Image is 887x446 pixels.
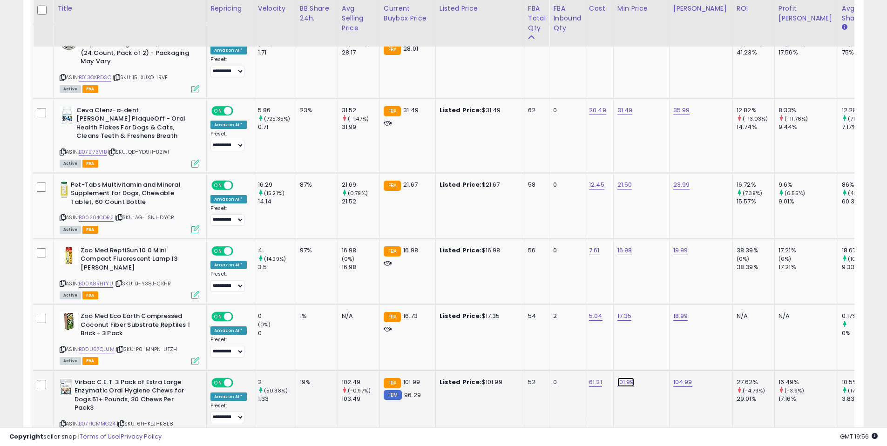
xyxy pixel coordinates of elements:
span: 96.29 [404,391,421,399]
b: Zoo Med ReptiSun 10.0 Mini Compact Fluorescent Lamp 13 [PERSON_NAME] [81,246,194,275]
span: FBA [82,291,98,299]
div: Amazon AI * [210,121,247,129]
div: N/A [342,312,372,320]
a: B00A8RHTYU [79,280,113,288]
small: (15.21%) [264,189,284,197]
a: 19.99 [673,246,688,255]
b: Listed Price: [440,246,482,255]
div: 0.71 [258,123,296,131]
small: FBA [384,246,401,257]
div: 17.21% [779,263,838,271]
a: 7.61 [589,246,600,255]
a: 12.45 [589,180,604,189]
div: $17.35 [440,312,517,320]
div: 31.99 [342,123,379,131]
div: seller snap | | [9,432,162,441]
small: (-0.97%) [348,387,371,394]
div: Avg BB Share [842,4,876,23]
div: $21.67 [440,181,517,189]
div: 58 [528,181,542,189]
div: ASIN: [60,32,199,92]
img: 31x41eIHKPL._SL40_.jpg [60,181,68,199]
small: (14.29%) [264,255,286,263]
a: Privacy Policy [121,432,162,441]
small: (50.38%) [264,387,288,394]
small: (174.15%) [848,387,871,394]
div: Title [57,4,203,14]
div: 1% [300,312,331,320]
div: 17.56% [779,48,838,57]
b: Listed Price: [440,106,482,115]
div: 7.17% [842,123,880,131]
div: Preset: [210,205,247,226]
small: (71.41%) [848,115,868,122]
span: 21.67 [403,180,418,189]
div: 8.33% [779,106,838,115]
span: OFF [232,247,247,255]
small: FBA [384,181,401,191]
div: 0 [258,312,296,320]
span: | SKU: QD-YD9H-B2WI [108,148,169,155]
div: 21.52 [342,197,379,206]
b: Ceva Clenz-a-dent [PERSON_NAME] PlaqueOff - Oral Health Flakes For Dogs & Cats, Cleans Teeth & Fr... [76,106,190,143]
span: ON [212,313,224,321]
div: 4 [258,246,296,255]
a: 5.04 [589,311,603,321]
div: 29.01% [737,395,774,403]
div: FBA inbound Qty [553,4,581,33]
div: Preset: [210,56,247,77]
div: [PERSON_NAME] [673,4,729,14]
b: Pet-Tabs Multivitamin and Mineral Supplement for Dogs, Chewable Tablet, 60 Count Bottle [71,181,184,209]
div: 41.23% [737,48,774,57]
span: All listings currently available for purchase on Amazon [60,85,81,93]
b: Zoo Med Eco Earth Compressed Coconut Fiber Substrate Reptiles 1 Brick - 3 Pack [81,312,194,340]
small: (0%) [342,255,355,263]
span: FBA [82,160,98,168]
div: 14.74% [737,123,774,131]
div: 1.33 [258,395,296,403]
div: 27.62% [737,378,774,386]
div: 97% [300,246,331,255]
a: Terms of Use [80,432,119,441]
div: 5.86 [258,106,296,115]
span: ON [212,107,224,115]
div: Velocity [258,4,292,14]
small: (0%) [737,255,750,263]
b: Listed Price: [440,180,482,189]
div: 31.52 [342,106,379,115]
div: 16.49% [779,378,838,386]
div: N/A [779,312,831,320]
div: 16.29 [258,181,296,189]
div: 16.72% [737,181,774,189]
b: The Original Donut Shop Decaf K-Cups for Keurig Brewers, 48 Count (24 Count, Pack of 2) - Packagi... [81,32,194,68]
div: 12.29% [842,106,880,115]
div: 0 [553,246,578,255]
div: 87% [300,181,331,189]
div: Profit [PERSON_NAME] [779,4,834,23]
div: 103.49 [342,395,379,403]
div: 38.39% [737,263,774,271]
div: Amazon AI * [210,392,247,401]
div: 18.67% [842,246,880,255]
small: (0.79%) [348,189,368,197]
div: 1.71 [258,48,296,57]
span: FBA [82,226,98,234]
b: Listed Price: [440,311,482,320]
div: Amazon AI * [210,195,247,203]
small: (7.39%) [743,189,762,197]
a: B013OKRDSO [79,74,111,81]
small: (-4.79%) [743,387,765,394]
img: 51KZOaM312L._SL40_.jpg [60,312,78,331]
div: ASIN: [60,312,199,364]
a: B00204CDR2 [79,214,114,222]
small: FBA [384,378,401,388]
small: FBA [384,106,401,116]
img: 41ovr2jw-JL._SL40_.jpg [60,378,72,397]
div: Preset: [210,271,247,292]
div: 16.98 [342,246,379,255]
a: 21.50 [617,180,632,189]
div: Amazon AI * [210,46,247,54]
div: 2 [258,378,296,386]
span: | SKU: 1J-Y38J-CKHR [115,280,171,287]
div: Avg Selling Price [342,4,376,33]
